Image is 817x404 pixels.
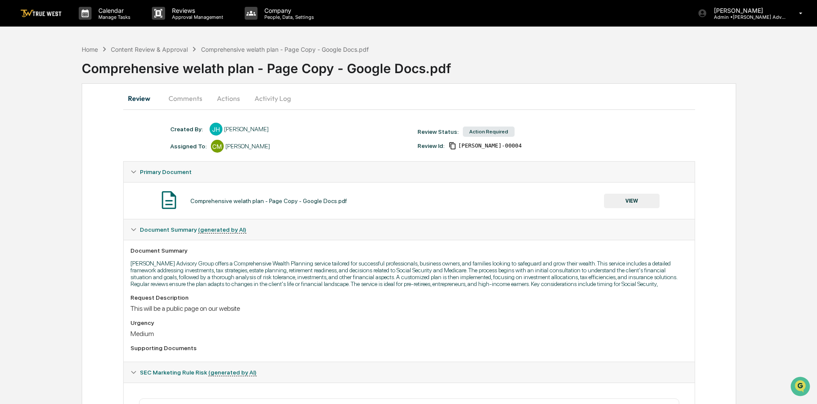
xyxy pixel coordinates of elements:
div: Primary Document [124,182,695,219]
button: Comments [162,88,209,109]
img: 1746055101610-c473b297-6a78-478c-a979-82029cc54cd1 [9,65,24,81]
div: Home [82,46,98,53]
p: Calendar [92,7,135,14]
button: Start new chat [145,68,156,78]
div: Start new chat [29,65,140,74]
div: Document Summary (generated by AI) [124,240,695,362]
p: [PERSON_NAME] [707,7,787,14]
div: JH [210,123,222,136]
img: logo [21,9,62,18]
div: Document Summary [130,247,688,254]
span: 7161b7a0-d51a-41c4-ad0e-71d1b050fc48 [458,142,522,149]
div: Review Status: [417,128,459,135]
span: Attestations [71,108,106,116]
button: Activity Log [248,88,298,109]
div: Medium [130,330,688,338]
div: [PERSON_NAME] [224,126,269,133]
div: Supporting Documents [130,345,688,351]
img: Document Icon [158,189,180,211]
div: Created By: ‎ ‎ [170,126,205,133]
div: Comprehensive welath plan - Page Copy - Google Docs.pdf [82,54,817,76]
p: Approval Management [165,14,228,20]
span: SEC Marketing Rule Risk [140,369,257,376]
p: [PERSON_NAME] Advisory Group offers a Comprehensive Wealth Planning service tailored for successf... [130,260,688,287]
a: 🔎Data Lookup [5,121,57,136]
div: 🗄️ [62,109,69,115]
p: Reviews [165,7,228,14]
div: Assigned To: [170,143,207,150]
iframe: Open customer support [790,376,813,399]
div: SEC Marketing Rule Risk (generated by AI) [124,362,695,383]
button: Actions [209,88,248,109]
span: Preclearance [17,108,55,116]
p: Company [258,7,318,14]
a: Powered byPylon [60,144,104,151]
div: [PERSON_NAME] [225,143,270,150]
div: Review Id: [417,142,444,149]
p: People, Data, Settings [258,14,318,20]
div: Action Required [463,127,515,137]
a: 🗄️Attestations [59,104,110,120]
span: Document Summary [140,226,246,233]
button: Review [123,88,162,109]
u: (generated by AI) [208,369,257,376]
u: (generated by AI) [198,226,246,233]
div: Comprehensive welath plan - Page Copy - Google Docs.pdf [201,46,369,53]
div: Urgency [130,319,688,326]
p: Admin • [PERSON_NAME] Advisory Group [707,14,787,20]
div: 🔎 [9,125,15,132]
div: secondary tabs example [123,88,695,109]
button: VIEW [604,194,660,208]
div: Content Review & Approval [111,46,188,53]
div: Request Description [130,294,688,301]
div: This will be a public page on our website [130,304,688,313]
div: Comprehensive welath plan - Page Copy - Google Docs.pdf [190,198,347,204]
div: Primary Document [124,162,695,182]
div: We're available if you need us! [29,74,108,81]
div: CM [211,140,224,153]
span: Primary Document [140,168,192,175]
a: 🖐️Preclearance [5,104,59,120]
span: Pylon [85,145,104,151]
p: How can we help? [9,18,156,32]
span: Data Lookup [17,124,54,133]
div: 🖐️ [9,109,15,115]
div: Document Summary (generated by AI) [124,219,695,240]
p: Manage Tasks [92,14,135,20]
